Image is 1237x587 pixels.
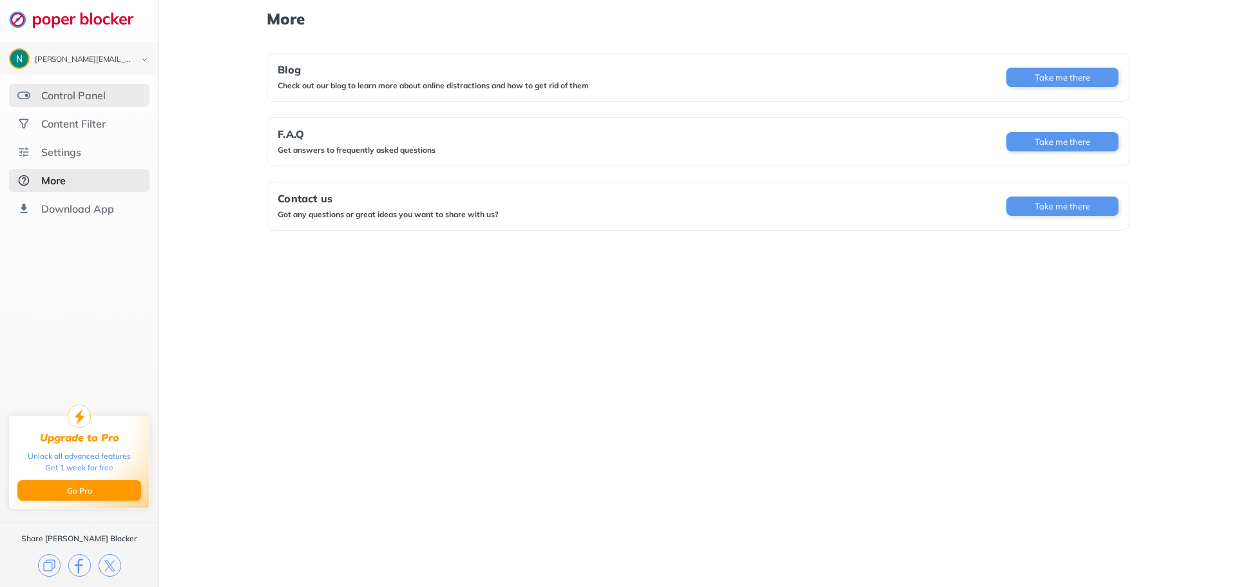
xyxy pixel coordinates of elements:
div: Get 1 week for free [45,462,113,474]
img: chevron-bottom-black.svg [137,53,152,66]
button: Take me there [1006,197,1118,216]
img: upgrade-to-pro.svg [68,405,91,428]
div: Unlock all advanced features [28,450,131,462]
img: copy.svg [38,554,61,577]
div: Contact us [278,193,499,204]
img: download-app.svg [17,202,30,215]
div: F.A.Q [278,128,436,140]
div: Download App [41,202,114,215]
div: nicholas.zurek@gmail.com [35,55,130,64]
h1: More [267,10,1129,27]
div: Blog [278,64,589,75]
img: x.svg [99,554,121,577]
div: Get answers to frequently asked questions [278,145,436,155]
img: settings.svg [17,146,30,159]
img: social.svg [17,117,30,130]
div: Content Filter [41,117,106,130]
img: about-selected.svg [17,174,30,187]
img: features.svg [17,89,30,102]
img: ACg8ocJAUmmpzXILG6YW_17YlRDncIHjAGebAWucAtuUU5ehu96zDQ=s96-c [10,50,28,68]
button: Go Pro [17,480,141,501]
div: Share [PERSON_NAME] Blocker [21,534,137,544]
button: Take me there [1006,132,1118,151]
div: Got any questions or great ideas you want to share with us? [278,209,499,220]
div: Settings [41,146,81,159]
button: Take me there [1006,68,1118,87]
div: Check out our blog to learn more about online distractions and how to get rid of them [278,81,589,91]
img: logo-webpage.svg [9,10,148,28]
div: More [41,174,66,187]
div: Upgrade to Pro [40,432,119,444]
div: Control Panel [41,89,106,102]
img: facebook.svg [68,554,91,577]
